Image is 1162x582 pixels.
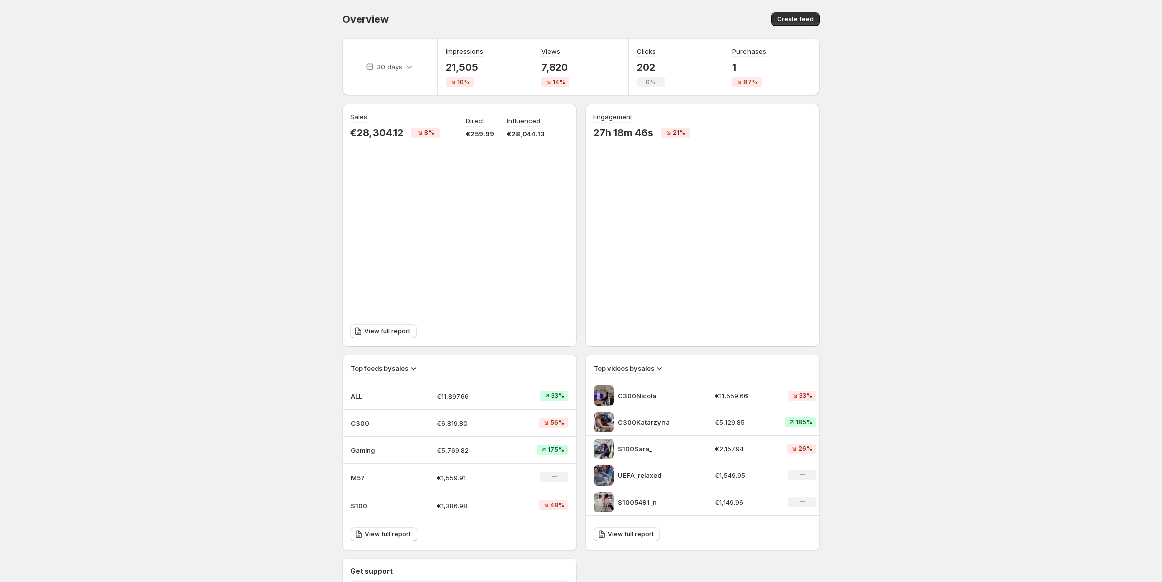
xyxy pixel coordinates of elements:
[715,470,773,480] p: €1,549.95
[350,112,367,122] h3: Sales
[637,61,665,73] p: 202
[446,61,483,73] p: 21,505
[437,501,507,511] p: €1,386.98
[351,418,401,428] p: C300
[777,15,814,23] span: Create feed
[743,78,758,86] span: 87%
[593,112,632,122] h3: Engagement
[507,116,540,126] p: Influenced
[594,492,614,512] img: S1005491_n
[618,444,693,454] p: S100Sara_
[351,501,401,511] p: S100
[594,439,614,459] img: S100Sara_
[350,324,417,338] a: View full report
[437,418,507,428] p: €6,819.80
[377,62,402,72] p: 30 days
[541,61,569,73] p: 7,820
[796,418,812,426] span: 185%
[551,392,564,400] span: 33%
[351,391,401,401] p: ALL
[365,530,411,538] span: View full report
[715,417,773,427] p: €5,129.85
[594,412,614,432] img: C300Katarzyna
[715,444,773,454] p: €2,157.94
[732,46,766,56] h3: Purchases
[437,391,507,401] p: €11,897.66
[771,12,820,26] button: Create feed
[351,527,417,541] a: View full report
[594,363,654,373] h3: Top videos by sales
[715,497,773,507] p: €1,149.96
[507,129,544,139] p: €28,044.13
[446,46,483,56] h3: Impressions
[594,385,614,406] img: C300Nicola
[594,465,614,486] img: UEFA_relaxed
[618,391,693,401] p: C300Nicola
[798,445,812,453] span: 26%
[466,116,484,126] p: Direct
[608,530,654,538] span: View full report
[548,446,564,454] span: 175%
[715,391,773,401] p: €11,559.66
[618,497,693,507] p: S1005491_n
[618,470,693,480] p: UEFA_relaxed
[351,473,401,483] p: M57
[457,78,470,86] span: 10%
[732,61,766,73] p: 1
[594,527,660,541] a: View full report
[350,127,403,139] p: €28,304.12
[424,129,434,137] span: 8%
[466,129,494,139] p: €259.99
[437,445,507,455] p: €5,769.82
[437,473,507,483] p: €1,559.91
[637,46,656,56] h3: Clicks
[553,78,565,86] span: 14%
[799,392,812,400] span: 33%
[351,363,408,373] h3: Top feeds by sales
[673,129,685,137] span: 21%
[593,127,653,139] p: 27h 18m 46s
[550,501,564,509] span: 48%
[350,566,393,576] h3: Get support
[646,78,656,86] span: 0%
[342,13,388,25] span: Overview
[550,419,564,427] span: 56%
[364,327,410,335] span: View full report
[618,417,693,427] p: C300Katarzyna
[351,445,401,455] p: Gaming
[541,46,560,56] h3: Views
